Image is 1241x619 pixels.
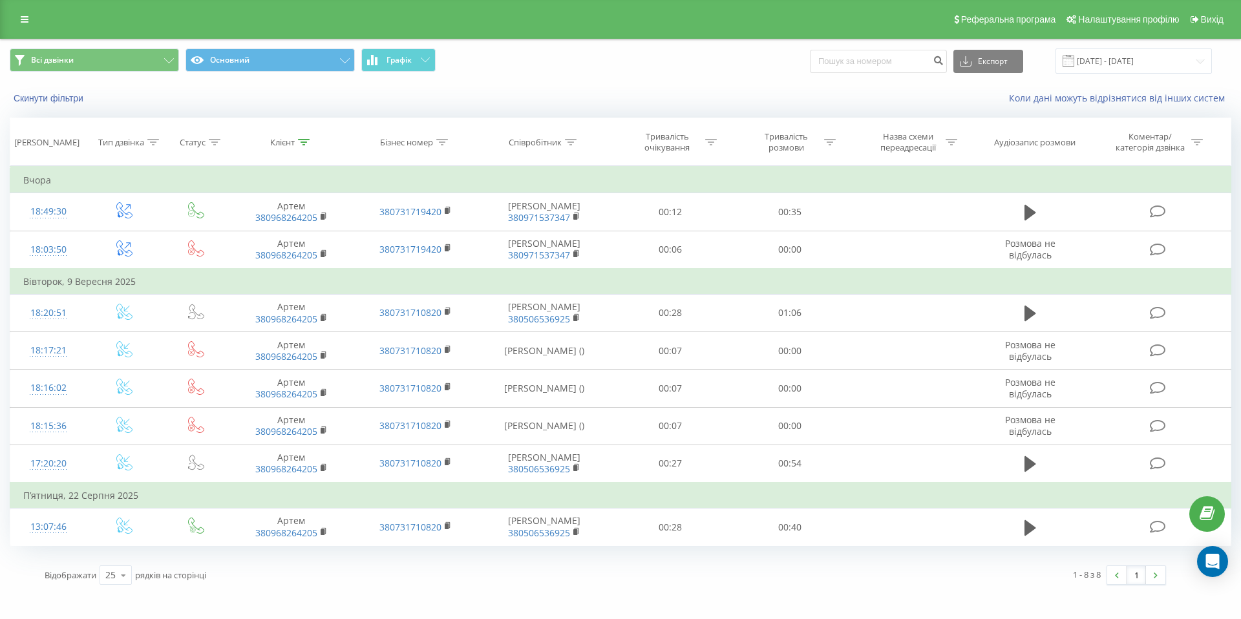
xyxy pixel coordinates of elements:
[508,249,570,261] a: 380971537347
[379,344,441,357] a: 380731710820
[180,137,206,148] div: Статус
[508,463,570,475] a: 380506536925
[379,306,441,319] a: 380731710820
[23,237,74,262] div: 18:03:50
[379,521,441,533] a: 380731710820
[611,445,730,483] td: 00:27
[387,56,412,65] span: Графік
[611,193,730,231] td: 00:12
[477,370,611,407] td: [PERSON_NAME] ()
[730,193,849,231] td: 00:35
[14,137,80,148] div: [PERSON_NAME]
[477,332,611,370] td: [PERSON_NAME] ()
[1078,14,1179,25] span: Налаштування профілю
[1073,568,1101,581] div: 1 - 8 з 8
[1112,131,1188,153] div: Коментар/категорія дзвінка
[135,569,206,581] span: рядків на сторінці
[611,509,730,546] td: 00:28
[229,445,354,483] td: Артем
[611,231,730,269] td: 00:06
[379,205,441,218] a: 380731719420
[1197,546,1228,577] div: Open Intercom Messenger
[994,137,1076,148] div: Аудіозапис розмови
[611,332,730,370] td: 00:07
[255,249,317,261] a: 380968264205
[380,137,433,148] div: Бізнес номер
[508,211,570,224] a: 380971537347
[255,425,317,437] a: 380968264205
[509,137,562,148] div: Співробітник
[105,569,116,582] div: 25
[23,451,74,476] div: 17:20:20
[98,137,144,148] div: Тип дзвінка
[508,527,570,539] a: 380506536925
[379,457,441,469] a: 380731710820
[229,509,354,546] td: Артем
[23,375,74,401] div: 18:16:02
[1201,14,1224,25] span: Вихід
[10,483,1231,509] td: П’ятниця, 22 Серпня 2025
[477,193,611,231] td: [PERSON_NAME]
[508,313,570,325] a: 380506536925
[730,509,849,546] td: 00:40
[611,407,730,445] td: 00:07
[23,199,74,224] div: 18:49:30
[1005,414,1055,437] span: Розмова не відбулась
[361,48,436,72] button: Графік
[255,211,317,224] a: 380968264205
[255,388,317,400] a: 380968264205
[477,445,611,483] td: [PERSON_NAME]
[10,269,1231,295] td: Вівторок, 9 Вересня 2025
[255,350,317,362] a: 380968264205
[633,131,702,153] div: Тривалість очікування
[45,569,96,581] span: Відображати
[730,294,849,331] td: 01:06
[730,445,849,483] td: 00:54
[961,14,1056,25] span: Реферальна програма
[477,231,611,269] td: [PERSON_NAME]
[31,55,74,65] span: Всі дзвінки
[477,407,611,445] td: [PERSON_NAME] ()
[229,370,354,407] td: Артем
[477,294,611,331] td: [PERSON_NAME]
[229,407,354,445] td: Артем
[810,50,947,73] input: Пошук за номером
[23,300,74,326] div: 18:20:51
[1127,566,1146,584] a: 1
[1009,92,1231,104] a: Коли дані можуть відрізнятися вiд інших систем
[730,407,849,445] td: 00:00
[953,50,1023,73] button: Експорт
[1005,376,1055,400] span: Розмова не відбулась
[379,419,441,432] a: 380731710820
[752,131,821,153] div: Тривалість розмови
[873,131,942,153] div: Назва схеми переадресації
[255,463,317,475] a: 380968264205
[730,332,849,370] td: 00:00
[255,313,317,325] a: 380968264205
[1005,237,1055,261] span: Розмова не відбулась
[229,193,354,231] td: Артем
[10,167,1231,193] td: Вчора
[229,294,354,331] td: Артем
[1005,339,1055,362] span: Розмова не відбулась
[730,370,849,407] td: 00:00
[611,370,730,407] td: 00:07
[379,243,441,255] a: 380731719420
[229,231,354,269] td: Артем
[229,332,354,370] td: Артем
[23,514,74,540] div: 13:07:46
[379,382,441,394] a: 380731710820
[255,527,317,539] a: 380968264205
[730,231,849,269] td: 00:00
[611,294,730,331] td: 00:28
[270,137,295,148] div: Клієнт
[10,92,90,104] button: Скинути фільтри
[23,338,74,363] div: 18:17:21
[10,48,179,72] button: Всі дзвінки
[477,509,611,546] td: [PERSON_NAME]
[186,48,355,72] button: Основний
[23,414,74,439] div: 18:15:36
